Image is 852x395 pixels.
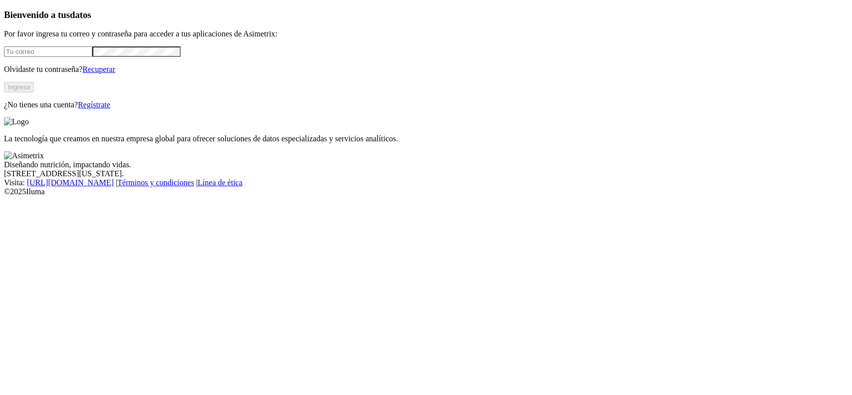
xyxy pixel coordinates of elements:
button: Ingresa [4,82,34,92]
div: Visita : | | [4,178,848,187]
div: © 2025 Iluma [4,187,848,196]
a: Términos y condiciones [117,178,194,187]
a: [URL][DOMAIN_NAME] [27,178,114,187]
div: Diseñando nutrición, impactando vidas. [4,160,848,169]
img: Asimetrix [4,151,44,160]
p: La tecnología que creamos en nuestra empresa global para ofrecer soluciones de datos especializad... [4,134,848,143]
h3: Bienvenido a tus [4,9,848,20]
span: datos [70,9,91,20]
a: Recuperar [82,65,115,73]
p: Por favor ingresa tu correo y contraseña para acceder a tus aplicaciones de Asimetrix: [4,29,848,38]
p: ¿No tienes una cuenta? [4,100,848,109]
p: Olvidaste tu contraseña? [4,65,848,74]
div: [STREET_ADDRESS][US_STATE]. [4,169,848,178]
a: Línea de ética [198,178,243,187]
input: Tu correo [4,46,92,57]
img: Logo [4,117,29,126]
a: Regístrate [78,100,110,109]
